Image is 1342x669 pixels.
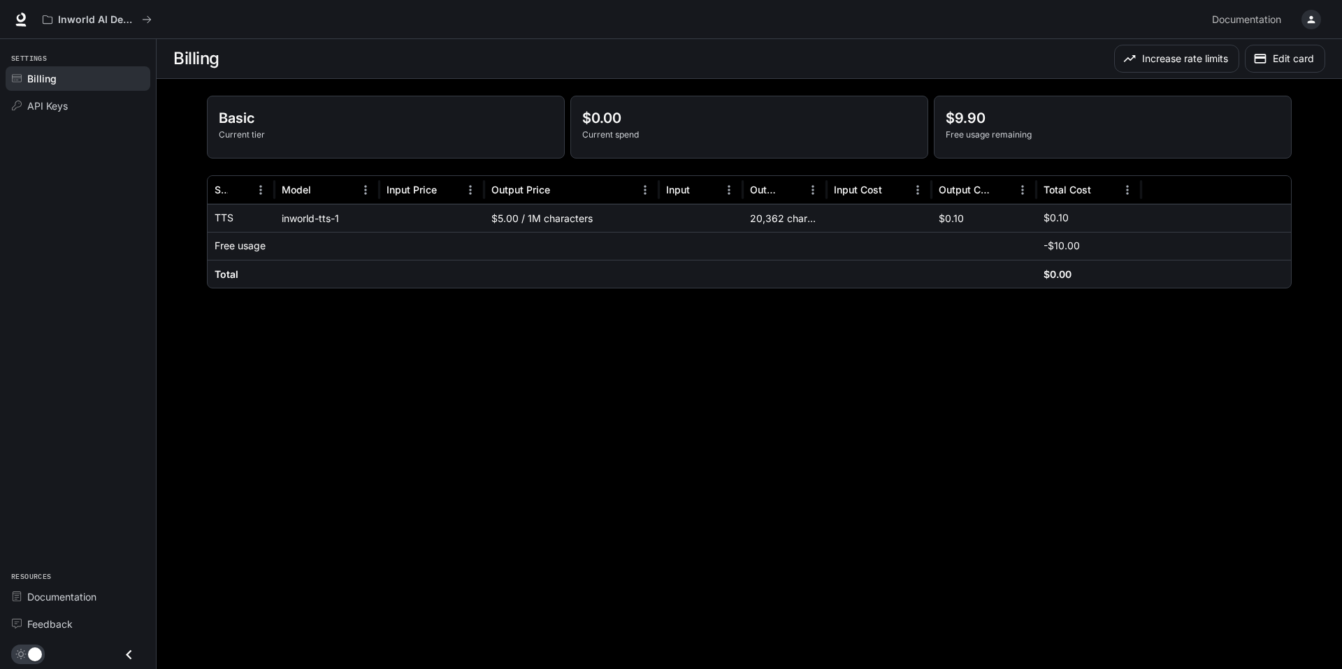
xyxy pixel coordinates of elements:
button: Edit card [1245,45,1325,73]
p: $9.90 [946,108,1280,128]
button: Sort [229,179,250,200]
button: Menu [719,179,739,200]
button: All workspaces [36,6,158,34]
button: Sort [1092,179,1113,200]
button: Sort [551,179,572,200]
div: Output [750,184,780,196]
button: Menu [355,179,376,200]
div: Total Cost [1044,184,1091,196]
div: $5.00 / 1M characters [484,204,659,232]
button: Menu [1012,179,1033,200]
button: Close drawer [113,640,145,669]
div: Output Cost [939,184,990,196]
button: Menu [460,179,481,200]
p: Current tier [219,128,553,141]
button: Sort [691,179,712,200]
button: Increase rate limits [1114,45,1239,73]
div: Output Price [491,184,550,196]
span: Dark mode toggle [28,646,42,661]
p: $0.10 [1044,211,1069,225]
button: Menu [250,179,271,200]
a: Feedback [6,612,150,636]
span: Feedback [27,617,73,631]
p: Inworld AI Demos [58,14,136,26]
h1: Billing [173,45,219,73]
button: Menu [802,179,823,200]
div: Input [666,184,690,196]
p: Basic [219,108,553,128]
button: Menu [907,179,928,200]
p: -$10.00 [1044,239,1080,253]
span: Billing [27,71,57,86]
div: inworld-tts-1 [275,204,380,232]
a: Documentation [6,585,150,609]
a: Billing [6,66,150,91]
div: 20,362 characters [743,204,827,232]
div: Service [215,184,228,196]
button: Sort [312,179,333,200]
button: Sort [438,179,459,200]
button: Sort [781,179,802,200]
div: $0.10 [932,204,1037,232]
button: Menu [635,179,656,200]
div: Model [282,184,311,196]
a: Documentation [1206,6,1292,34]
button: Sort [883,179,904,200]
div: Input Cost [834,184,882,196]
span: Documentation [1212,11,1281,29]
p: TTS [215,211,233,225]
p: Free usage [215,239,266,253]
p: Free usage remaining [946,128,1280,141]
span: Documentation [27,589,96,604]
a: API Keys [6,94,150,118]
p: Current spend [582,128,916,141]
div: Input Price [387,184,437,196]
button: Sort [991,179,1012,200]
h6: Total [215,267,238,281]
p: $0.00 [582,108,916,128]
span: API Keys [27,98,68,113]
h6: $0.00 [1044,267,1072,281]
button: Menu [1117,179,1138,200]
